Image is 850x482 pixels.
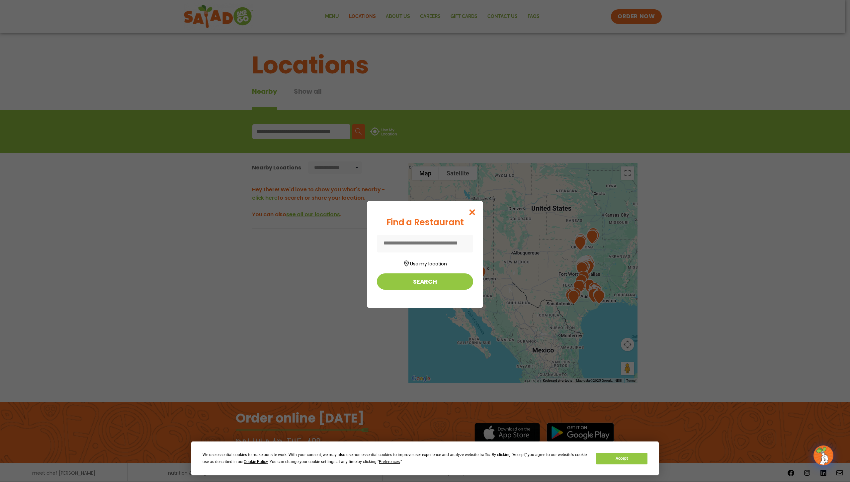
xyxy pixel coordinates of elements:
img: wpChatIcon [814,446,833,465]
span: Preferences [379,459,400,464]
button: Use my location [377,258,473,267]
div: Cookie Consent Prompt [191,441,659,475]
button: Close modal [462,201,483,223]
span: Cookie Policy [244,459,268,464]
div: We use essential cookies to make our site work. With your consent, we may also use non-essential ... [203,451,588,465]
button: Search [377,273,473,290]
div: Find a Restaurant [377,216,473,229]
button: Accept [596,453,647,464]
